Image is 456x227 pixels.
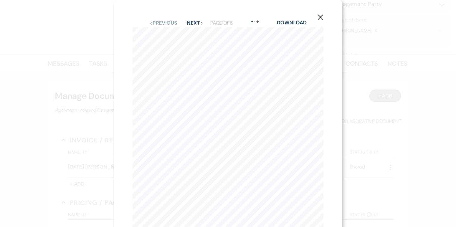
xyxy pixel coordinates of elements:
a: Download [277,19,306,26]
button: - [249,19,254,24]
button: Previous [149,21,177,26]
button: + [255,19,260,24]
p: Page 1 of 6 [210,19,232,27]
button: Next [187,21,203,26]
